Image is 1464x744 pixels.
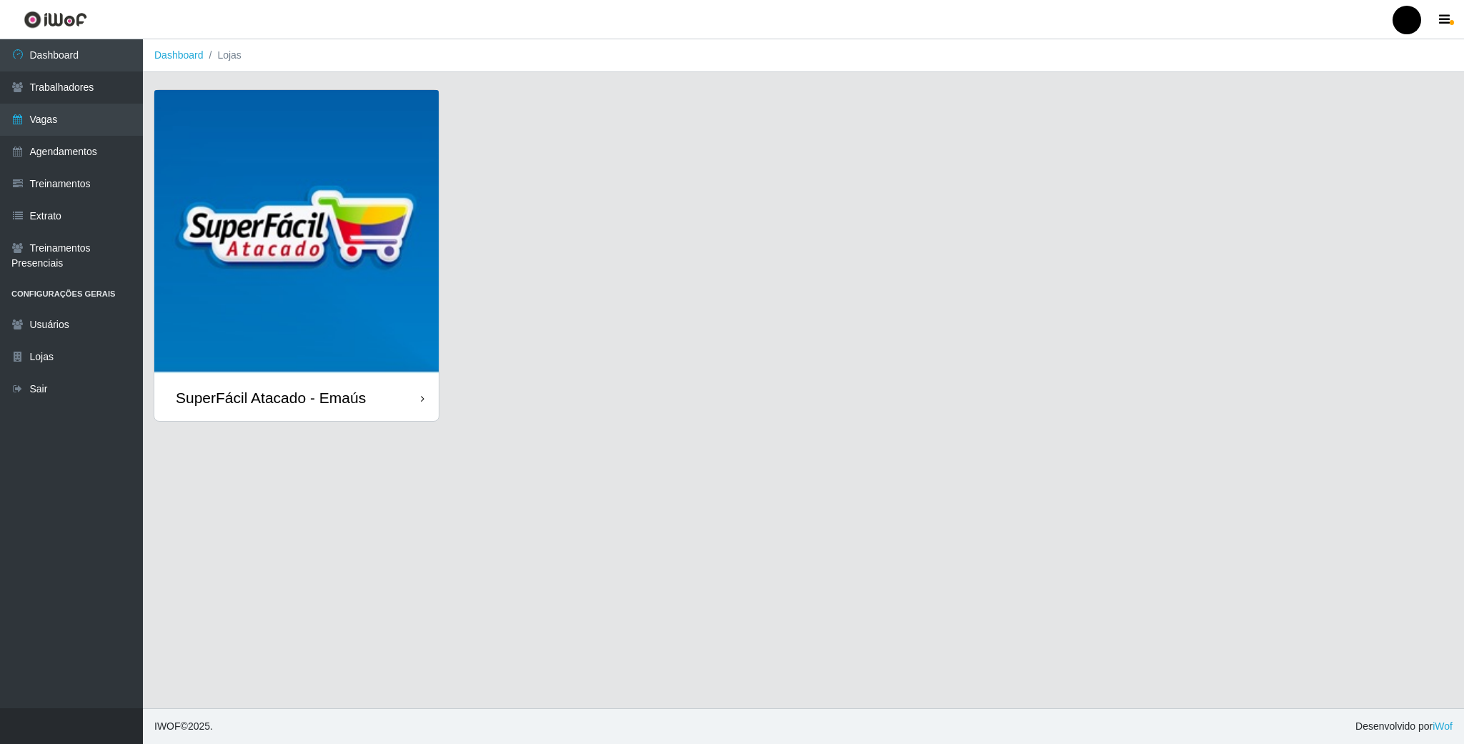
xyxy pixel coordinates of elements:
img: cardImg [154,90,439,375]
img: CoreUI Logo [24,11,87,29]
nav: breadcrumb [143,39,1464,72]
span: © 2025 . [154,719,213,734]
span: Desenvolvido por [1355,719,1453,734]
a: Dashboard [154,49,204,61]
a: SuperFácil Atacado - Emaús [154,90,439,421]
a: iWof [1433,720,1453,732]
li: Lojas [204,48,241,63]
span: IWOF [154,720,181,732]
div: SuperFácil Atacado - Emaús [176,389,366,407]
